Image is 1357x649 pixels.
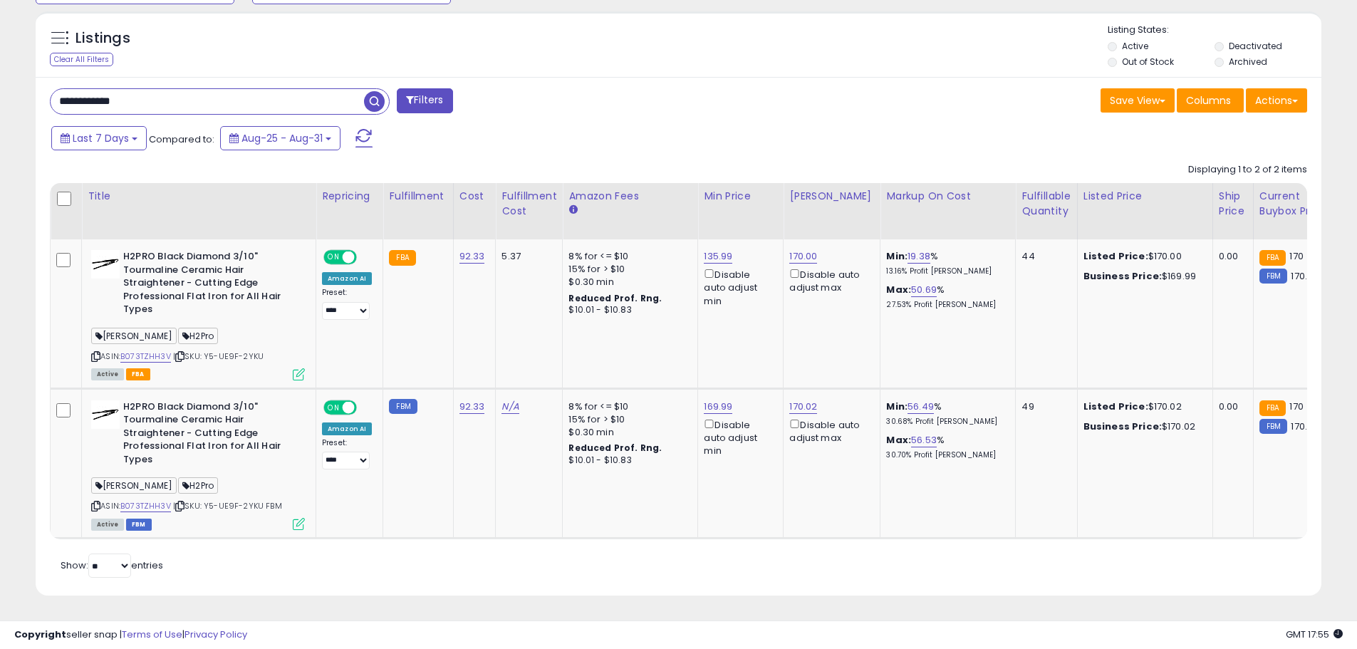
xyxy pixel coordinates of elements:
button: Filters [397,88,452,113]
span: Aug-25 - Aug-31 [241,131,323,145]
div: Fulfillment [389,189,447,204]
div: 15% for > $10 [568,413,687,426]
button: Save View [1101,88,1175,113]
div: Fulfillable Quantity [1021,189,1071,219]
div: % [886,434,1004,460]
div: Disable auto adjust min [704,266,772,308]
small: Amazon Fees. [568,204,577,217]
div: Title [88,189,310,204]
a: Terms of Use [122,628,182,641]
b: Reduced Prof. Rng. [568,442,662,454]
div: seller snap | | [14,628,247,642]
div: % [886,400,1004,427]
div: $10.01 - $10.83 [568,304,687,316]
a: 56.53 [911,433,937,447]
span: | SKU: Y5-UE9F-2YKU FBM [173,500,282,512]
span: Compared to: [149,133,214,146]
div: 8% for <= $10 [568,250,687,263]
span: ON [325,401,343,413]
img: 31eRAA6ChjL._SL40_.jpg [91,400,120,429]
span: H2Pro [178,477,218,494]
div: Amazon AI [322,422,372,435]
span: FBA [126,368,150,380]
button: Aug-25 - Aug-31 [220,126,340,150]
small: FBM [389,399,417,414]
label: Deactivated [1229,40,1282,52]
div: [PERSON_NAME] [789,189,874,204]
p: 27.53% Profit [PERSON_NAME] [886,300,1004,310]
span: OFF [355,401,378,413]
span: 170 [1289,249,1303,263]
p: 30.68% Profit [PERSON_NAME] [886,417,1004,427]
th: The percentage added to the cost of goods (COGS) that forms the calculator for Min & Max prices. [880,183,1016,239]
a: 56.49 [908,400,934,414]
p: Listing States: [1108,24,1321,37]
div: Preset: [322,438,372,470]
small: FBA [1259,400,1286,416]
span: All listings currently available for purchase on Amazon [91,519,124,531]
b: Min: [886,400,908,413]
div: $0.30 min [568,276,687,289]
div: $0.30 min [568,426,687,439]
div: Markup on Cost [886,189,1009,204]
a: 92.33 [459,400,485,414]
a: B073TZHH3V [120,500,171,512]
div: Disable auto adjust max [789,417,869,445]
span: | SKU: Y5-UE9F-2YKU [173,351,264,362]
div: Disable auto adjust max [789,266,869,294]
span: ON [325,251,343,264]
small: FBA [389,250,415,266]
small: FBM [1259,269,1287,284]
div: 0.00 [1219,400,1242,413]
a: 170.02 [789,400,817,414]
label: Archived [1229,56,1267,68]
div: $170.02 [1083,400,1202,413]
small: FBA [1259,250,1286,266]
a: 135.99 [704,249,732,264]
div: Current Buybox Price [1259,189,1333,219]
div: 15% for > $10 [568,263,687,276]
a: Privacy Policy [184,628,247,641]
span: OFF [355,251,378,264]
div: ASIN: [91,400,305,529]
span: FBM [126,519,152,531]
div: $170.02 [1083,420,1202,433]
p: 13.16% Profit [PERSON_NAME] [886,266,1004,276]
b: Max: [886,283,911,296]
span: H2Pro [178,328,218,344]
div: Amazon Fees [568,189,692,204]
span: [PERSON_NAME] [91,477,177,494]
small: FBM [1259,419,1287,434]
strong: Copyright [14,628,66,641]
div: % [886,284,1004,310]
div: 44 [1021,250,1066,263]
b: H2PRO Black Diamond 3/10" Tourmaline Ceramic Hair Straightener - Cutting Edge Professional Flat I... [123,400,296,470]
span: 170.02 [1291,420,1319,433]
div: Repricing [322,189,377,204]
div: $170.00 [1083,250,1202,263]
div: $10.01 - $10.83 [568,455,687,467]
label: Active [1122,40,1148,52]
span: Last 7 Days [73,131,129,145]
button: Columns [1177,88,1244,113]
span: Columns [1186,93,1231,108]
a: 19.38 [908,249,930,264]
b: Listed Price: [1083,249,1148,263]
label: Out of Stock [1122,56,1174,68]
b: Reduced Prof. Rng. [568,292,662,304]
div: 0.00 [1219,250,1242,263]
div: 5.37 [501,250,551,263]
span: All listings currently available for purchase on Amazon [91,368,124,380]
div: 8% for <= $10 [568,400,687,413]
div: % [886,250,1004,276]
h5: Listings [76,28,130,48]
span: Show: entries [61,559,163,572]
span: [PERSON_NAME] [91,328,177,344]
div: Amazon AI [322,272,372,285]
a: 170.00 [789,249,817,264]
b: H2PRO Black Diamond 3/10" Tourmaline Ceramic Hair Straightener - Cutting Edge Professional Flat I... [123,250,296,320]
button: Last 7 Days [51,126,147,150]
b: Min: [886,249,908,263]
b: Business Price: [1083,269,1162,283]
div: Fulfillment Cost [501,189,556,219]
